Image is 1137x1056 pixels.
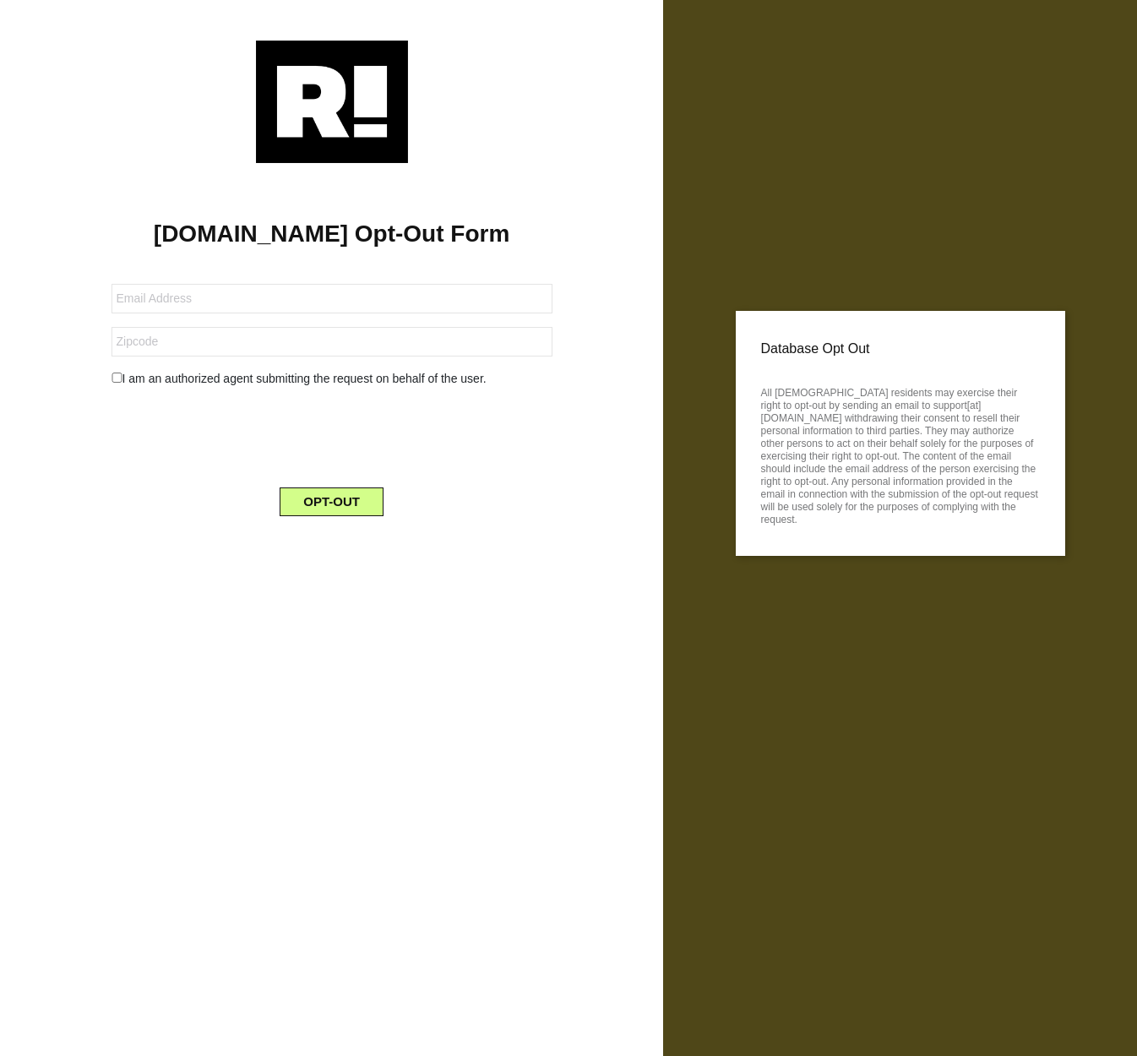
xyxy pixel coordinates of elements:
[204,401,460,467] iframe: reCAPTCHA
[112,284,552,313] input: Email Address
[761,336,1040,362] p: Database Opt Out
[112,327,552,357] input: Zipcode
[99,370,565,388] div: I am an authorized agent submitting the request on behalf of the user.
[761,382,1040,526] p: All [DEMOGRAPHIC_DATA] residents may exercise their right to opt-out by sending an email to suppo...
[256,41,408,163] img: Retention.com
[280,487,384,516] button: OPT-OUT
[25,220,638,248] h1: [DOMAIN_NAME] Opt-Out Form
